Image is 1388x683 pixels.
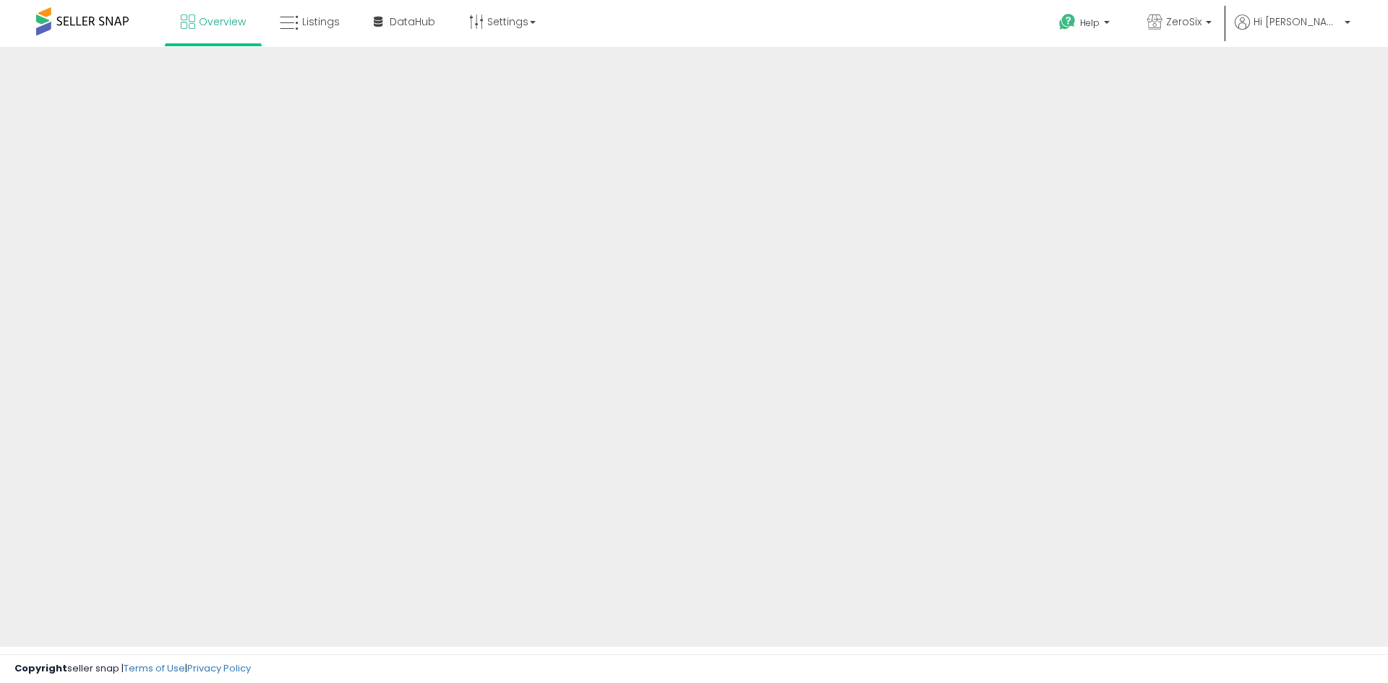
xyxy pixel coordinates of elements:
i: Get Help [1058,13,1076,31]
span: DataHub [390,14,435,29]
span: Help [1080,17,1100,29]
span: Overview [199,14,246,29]
span: ZeroSix [1166,14,1201,29]
a: Hi [PERSON_NAME] [1235,14,1350,47]
a: Help [1048,2,1124,47]
span: Hi [PERSON_NAME] [1254,14,1340,29]
span: Listings [302,14,340,29]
